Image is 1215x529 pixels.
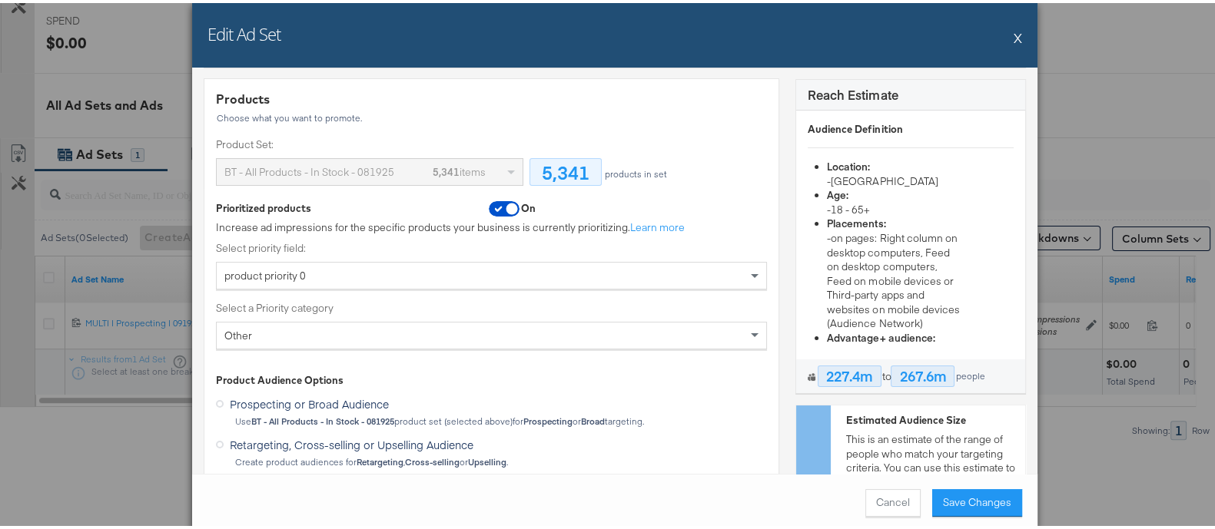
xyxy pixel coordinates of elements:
[216,88,767,105] div: Products
[827,157,870,170] strong: Location:
[216,198,311,213] div: Prioritized products
[251,412,513,424] span: product set (selected above)
[529,155,602,183] div: 5,341
[818,362,881,384] div: 227.4m
[521,198,536,213] div: On
[230,393,389,408] span: Prospecting or Broad Audience
[433,156,486,182] div: items
[891,362,954,384] div: 267.6m
[827,171,938,185] span: - [GEOGRAPHIC_DATA]
[216,217,767,232] p: Increase ad impressions for the specific products your business is currently prioritizing.
[808,119,1014,134] div: Audience Definition
[224,156,421,182] div: BT - All Products - In Stock - 081925
[808,83,898,100] strong: Reach Estimate
[468,453,506,465] strong: Upselling
[827,342,845,356] span: - Off
[216,134,523,149] label: Product Set:
[433,162,460,176] strong: 5,341
[251,412,394,424] strong: BT - All Products - In Stock - 081925
[846,410,1017,425] div: Estimated Audience Size
[224,266,306,279] span: product priority 0
[216,110,767,121] div: Choose what you want to promote.
[827,186,848,200] strong: Age:
[602,166,668,177] div: products in set
[954,368,985,379] div: people
[827,328,934,342] strong: Advantage+ audience:
[523,412,573,424] strong: Prospecting
[827,228,959,327] span: - on pages: Right column on desktop computers, Feed on desktop computers, Feed on mobile devices ...
[216,238,767,253] label: Select priority field:
[235,412,644,424] span: Use for or targeting.
[216,370,767,385] div: Product Audience Options
[630,217,685,231] a: Learn more
[796,356,1025,390] div: to
[827,200,870,213] span: - 18 - 65+
[230,434,473,449] span: Retargeting, Cross-selling or Upselling Audience
[1014,19,1022,50] button: X
[581,412,605,424] strong: Broad
[865,486,921,514] button: Cancel
[216,298,767,312] label: Select a Priority category
[207,19,281,42] h2: Edit Ad Set
[827,214,885,228] strong: Placements:
[224,326,252,339] span: Other
[932,486,1022,514] button: Save Changes
[357,453,403,465] strong: Retargeting
[235,453,508,465] span: Create product audiences for , or .
[405,453,460,465] strong: Cross-selling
